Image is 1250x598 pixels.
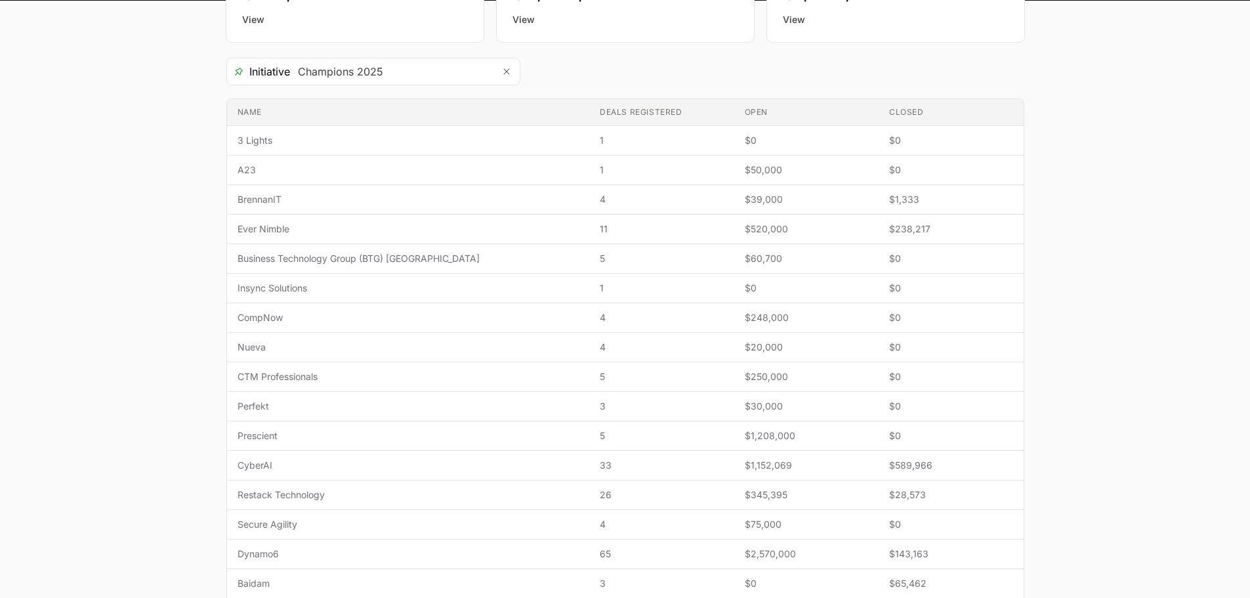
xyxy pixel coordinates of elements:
a: View [783,13,1009,26]
span: $0 [889,518,1013,531]
span: $50,000 [745,163,868,177]
span: 1 [600,282,723,295]
span: Insync Solutions [238,282,579,295]
span: 33 [600,459,723,472]
button: Remove [493,58,520,85]
span: 3 [600,400,723,413]
span: A23 [238,163,579,177]
span: $20,000 [745,341,868,354]
span: 11 [600,223,723,236]
th: Open [734,99,879,126]
span: $0 [889,282,1013,295]
a: View [512,13,738,26]
th: Closed [879,99,1024,126]
span: $0 [889,429,1013,442]
span: $345,395 [745,488,868,502]
span: BrennanIT [238,193,579,206]
span: Ever Nimble [238,223,579,236]
span: $0 [889,370,1013,383]
input: Search initiatives [290,58,493,85]
span: $520,000 [745,223,868,236]
span: $589,966 [889,459,1013,472]
span: Secure Agility [238,518,579,531]
span: $1,152,069 [745,459,868,472]
span: 65 [600,547,723,561]
span: 4 [600,193,723,206]
span: 1 [600,134,723,147]
span: $30,000 [745,400,868,413]
span: $1,208,000 [745,429,868,442]
span: 3 Lights [238,134,579,147]
span: CompNow [238,311,579,324]
span: $0 [889,400,1013,413]
span: 26 [600,488,723,502]
span: $65,462 [889,577,1013,590]
span: $0 [745,577,868,590]
span: Initiative [227,64,290,79]
span: $0 [889,163,1013,177]
span: 5 [600,429,723,442]
span: $143,163 [889,547,1013,561]
span: Prescient [238,429,579,442]
span: Dynamo6 [238,547,579,561]
span: Restack Technology [238,488,579,502]
span: $0 [889,252,1013,265]
span: CyberAI [238,459,579,472]
span: 3 [600,577,723,590]
th: Name [227,99,590,126]
span: $28,573 [889,488,1013,502]
span: 5 [600,370,723,383]
span: Nueva [238,341,579,354]
span: $0 [889,134,1013,147]
span: CTM Professionals [238,370,579,383]
span: 4 [600,311,723,324]
span: 5 [600,252,723,265]
span: Business Technology Group (BTG) [GEOGRAPHIC_DATA] [238,252,579,265]
a: View [242,13,468,26]
span: $0 [889,311,1013,324]
span: $0 [745,282,868,295]
span: 4 [600,518,723,531]
span: Baidam [238,577,579,590]
span: 1 [600,163,723,177]
span: $238,217 [889,223,1013,236]
span: $248,000 [745,311,868,324]
span: $1,333 [889,193,1013,206]
th: Deals registered [589,99,734,126]
span: $0 [889,341,1013,354]
span: $75,000 [745,518,868,531]
span: $250,000 [745,370,868,383]
span: $0 [745,134,868,147]
span: 4 [600,341,723,354]
span: Perfekt [238,400,579,413]
span: $39,000 [745,193,868,206]
span: $2,570,000 [745,547,868,561]
span: $60,700 [745,252,868,265]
